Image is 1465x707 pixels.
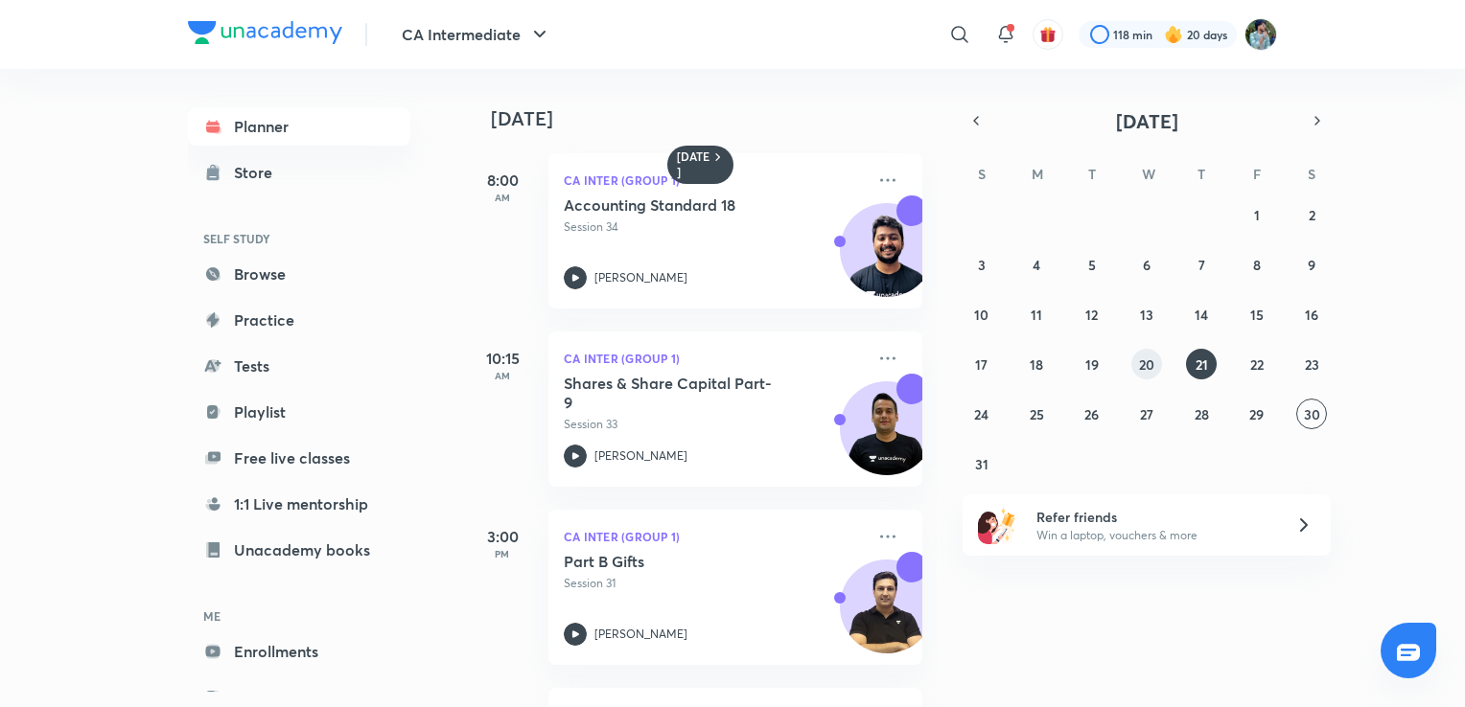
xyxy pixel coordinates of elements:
img: Company Logo [188,21,342,44]
abbr: August 4, 2025 [1033,256,1040,274]
abbr: August 9, 2025 [1308,256,1315,274]
abbr: August 20, 2025 [1139,355,1154,374]
abbr: August 25, 2025 [1030,405,1044,423]
p: CA Inter (Group 1) [564,169,865,192]
abbr: August 28, 2025 [1195,405,1209,423]
a: Tests [188,347,410,385]
img: Santosh Kumar Thakur [1244,18,1277,51]
p: CA Inter (Group 1) [564,347,865,370]
p: [PERSON_NAME] [594,269,687,286]
abbr: August 1, 2025 [1254,206,1260,224]
abbr: Thursday [1198,165,1205,183]
a: Free live classes [188,439,410,477]
abbr: August 24, 2025 [974,405,988,423]
button: August 13, 2025 [1131,299,1162,330]
button: August 26, 2025 [1077,399,1107,429]
abbr: Friday [1253,165,1261,183]
h5: Accounting Standard 18 [564,195,802,215]
button: August 29, 2025 [1242,399,1272,429]
button: August 17, 2025 [966,349,997,379]
button: August 11, 2025 [1021,299,1052,330]
button: avatar [1033,19,1063,50]
abbr: August 18, 2025 [1030,355,1043,374]
p: AM [464,370,541,381]
abbr: August 14, 2025 [1195,306,1208,324]
button: August 9, 2025 [1296,249,1327,280]
button: August 5, 2025 [1077,249,1107,280]
abbr: August 26, 2025 [1084,405,1099,423]
abbr: August 6, 2025 [1143,256,1151,274]
abbr: August 3, 2025 [978,256,986,274]
button: August 31, 2025 [966,448,997,479]
a: Browse [188,255,410,293]
h4: [DATE] [491,107,942,130]
button: August 12, 2025 [1077,299,1107,330]
p: [PERSON_NAME] [594,447,687,465]
h5: Part B Gifts [564,552,802,571]
a: Store [188,153,410,192]
img: streak [1164,25,1183,44]
button: August 2, 2025 [1296,199,1327,230]
abbr: August 12, 2025 [1085,306,1098,324]
button: August 28, 2025 [1186,399,1217,429]
abbr: August 30, 2025 [1304,405,1320,423]
h5: Shares & Share Capital Part-9 [564,374,802,412]
button: August 18, 2025 [1021,349,1052,379]
button: August 27, 2025 [1131,399,1162,429]
abbr: August 19, 2025 [1085,355,1099,374]
abbr: August 16, 2025 [1305,306,1318,324]
p: Session 33 [564,416,865,433]
button: August 14, 2025 [1186,299,1217,330]
button: August 15, 2025 [1242,299,1272,330]
a: Planner [188,107,410,146]
h5: 10:15 [464,347,541,370]
abbr: August 23, 2025 [1305,355,1319,374]
p: AM [464,192,541,203]
p: Session 34 [564,218,865,236]
h6: SELF STUDY [188,222,410,255]
abbr: August 31, 2025 [975,455,988,473]
abbr: August 7, 2025 [1198,256,1205,274]
abbr: Monday [1032,165,1043,183]
p: Session 31 [564,575,865,592]
button: August 21, 2025 [1186,349,1217,379]
abbr: August 15, 2025 [1250,306,1264,324]
a: Playlist [188,393,410,431]
h6: ME [188,600,410,632]
a: Enrollments [188,632,410,671]
abbr: August 10, 2025 [974,306,988,324]
abbr: August 22, 2025 [1250,355,1264,374]
div: Store [234,161,284,184]
h6: [DATE] [677,149,710,180]
button: August 24, 2025 [966,399,997,429]
a: Practice [188,301,410,339]
img: Avatar [841,392,933,484]
button: August 25, 2025 [1021,399,1052,429]
button: August 7, 2025 [1186,249,1217,280]
abbr: Sunday [978,165,986,183]
h5: 8:00 [464,169,541,192]
abbr: Saturday [1308,165,1315,183]
abbr: August 2, 2025 [1309,206,1315,224]
abbr: August 5, 2025 [1088,256,1096,274]
p: CA Inter (Group 1) [564,525,865,548]
button: August 16, 2025 [1296,299,1327,330]
abbr: Wednesday [1142,165,1155,183]
img: avatar [1039,26,1057,43]
img: referral [978,506,1016,544]
abbr: August 27, 2025 [1140,405,1153,423]
abbr: August 21, 2025 [1196,355,1208,374]
a: Company Logo [188,21,342,49]
button: August 19, 2025 [1077,349,1107,379]
button: [DATE] [989,107,1304,134]
button: August 6, 2025 [1131,249,1162,280]
abbr: August 17, 2025 [975,355,988,374]
h5: 3:00 [464,525,541,548]
h6: Refer friends [1036,507,1272,527]
button: CA Intermediate [390,15,563,54]
button: August 30, 2025 [1296,399,1327,429]
abbr: Tuesday [1088,165,1096,183]
button: August 4, 2025 [1021,249,1052,280]
button: August 10, 2025 [966,299,997,330]
button: August 23, 2025 [1296,349,1327,379]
